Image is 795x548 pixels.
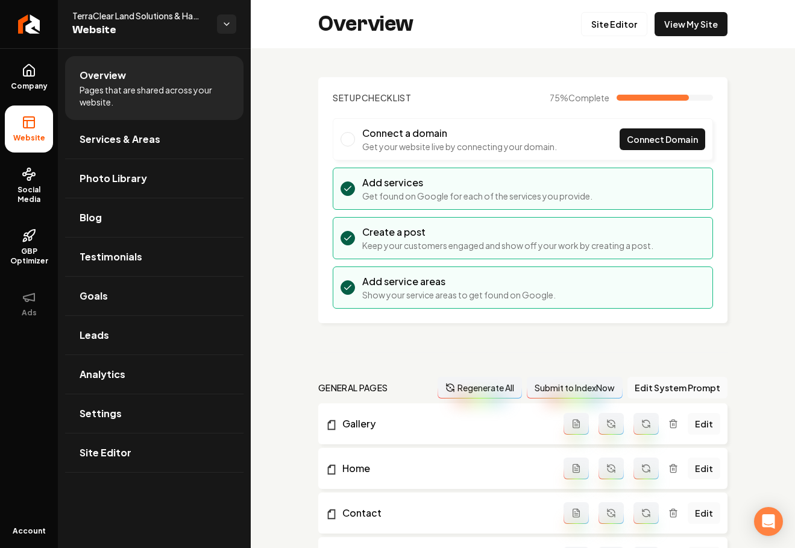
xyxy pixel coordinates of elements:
h3: Create a post [362,225,653,239]
a: Company [5,54,53,101]
span: Settings [80,406,122,421]
p: Keep your customers engaged and show off your work by creating a post. [362,239,653,251]
span: Blog [80,210,102,225]
p: Show your service areas to get found on Google. [362,289,556,301]
span: Testimonials [80,250,142,264]
a: Home [325,461,564,476]
span: Site Editor [80,446,131,460]
h3: Add services [362,175,592,190]
a: Services & Areas [65,120,244,159]
h2: Checklist [333,92,412,104]
a: GBP Optimizer [5,219,53,276]
button: Edit System Prompt [627,377,727,398]
p: Get found on Google for each of the services you provide. [362,190,592,202]
a: Goals [65,277,244,315]
button: Add admin page prompt [564,502,589,524]
span: TerraClear Land Solutions & Hauling LLC [72,10,207,22]
h2: general pages [318,382,388,394]
a: Gallery [325,417,564,431]
h3: Add service areas [362,274,556,289]
span: Leads [80,328,109,342]
button: Add admin page prompt [564,458,589,479]
button: Ads [5,280,53,327]
a: View My Site [655,12,727,36]
span: GBP Optimizer [5,247,53,266]
a: Edit [688,502,720,524]
a: Site Editor [581,12,647,36]
span: Website [72,22,207,39]
a: Settings [65,394,244,433]
a: Contact [325,506,564,520]
a: Connect Domain [620,128,705,150]
span: 75 % [550,92,609,104]
span: Connect Domain [627,133,698,146]
a: Photo Library [65,159,244,198]
button: Add admin page prompt [564,413,589,435]
button: Submit to IndexNow [527,377,623,398]
a: Leads [65,316,244,354]
div: Open Intercom Messenger [754,507,783,536]
span: Overview [80,68,126,83]
span: Setup [333,92,362,103]
span: Services & Areas [80,132,160,146]
span: Complete [568,92,609,103]
h2: Overview [318,12,413,36]
a: Testimonials [65,238,244,276]
span: Company [6,81,52,91]
span: Pages that are shared across your website. [80,84,229,108]
img: Rebolt Logo [18,14,40,34]
h3: Connect a domain [362,126,557,140]
a: Social Media [5,157,53,214]
span: Account [13,526,46,536]
span: Ads [17,308,42,318]
span: Analytics [80,367,125,382]
span: Website [8,133,50,143]
a: Analytics [65,355,244,394]
a: Edit [688,458,720,479]
span: Goals [80,289,108,303]
span: Social Media [5,185,53,204]
p: Get your website live by connecting your domain. [362,140,557,153]
a: Blog [65,198,244,237]
span: Photo Library [80,171,147,186]
a: Edit [688,413,720,435]
button: Regenerate All [438,377,522,398]
a: Site Editor [65,433,244,472]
